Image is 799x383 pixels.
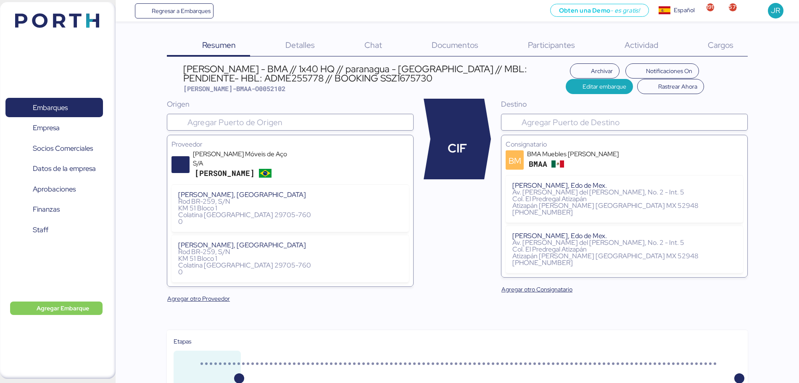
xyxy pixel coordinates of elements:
div: Atizapán [PERSON_NAME] [GEOGRAPHIC_DATA] MX 52948 [512,253,736,260]
span: BM [509,155,521,167]
button: Notificaciones On [625,63,699,79]
span: Socios Comerciales [33,142,93,155]
span: Documentos [432,39,478,50]
div: BMA Muebles [PERSON_NAME] [527,150,628,159]
span: Finanzas [33,203,60,215]
button: Agregar otro Proveedor [161,291,237,306]
div: [PERSON_NAME] - BMA // 1x40 HQ // paranagua - [GEOGRAPHIC_DATA] // MBL: PENDIENTE- HBL: ADME25577... [183,64,566,83]
div: Colatina [GEOGRAPHIC_DATA] 29705-760 [178,212,402,218]
span: Participantes [528,39,575,50]
span: Agregar otro Proveedor [167,294,230,304]
span: Archivar [591,66,613,76]
div: KM 51 Bloco 1 [178,205,402,212]
a: Staff [5,220,103,239]
div: Destino [501,99,748,110]
span: Empresa [33,122,60,134]
span: Staff [33,224,48,236]
button: Editar embarque [566,79,633,94]
span: Actividad [625,39,658,50]
button: Archivar [570,63,620,79]
span: Detalles [285,39,315,50]
span: JR [771,5,780,16]
input: Agregar Puerto de Destino [520,117,744,127]
div: Col. El Predregal Atizapán [512,196,736,202]
div: KM 51 Bloco 1 [178,255,402,262]
a: Socios Comerciales [5,139,103,158]
span: Cargos [708,39,733,50]
button: Menu [121,4,135,18]
span: Chat [364,39,382,50]
a: Empresa [5,118,103,138]
span: Rastrear Ahora [658,81,697,92]
span: Editar embarque [583,81,626,92]
div: Rod BR-259, S/N [178,249,402,255]
a: Datos de la empresa [5,159,103,178]
button: Agregar otro Consignatario [495,282,579,297]
div: [PHONE_NUMBER] [512,209,736,216]
a: Finanzas [5,200,103,219]
span: [PERSON_NAME]-BMAA-O0052102 [183,84,285,93]
div: Origen [167,99,414,110]
span: Agregar Embarque [37,303,89,313]
div: Consignatario [506,139,743,150]
div: [PERSON_NAME] Móveis de Aço S/A [193,150,294,168]
span: Notificaciones On [646,66,692,76]
button: Agregar Embarque [10,302,103,315]
input: Agregar Puerto de Origen [186,117,410,127]
div: Colatina [GEOGRAPHIC_DATA] 29705-760 [178,262,402,269]
div: Rod BR-259, S/N [178,198,402,205]
div: [PERSON_NAME], Edo de Mex. [512,182,736,189]
div: 0 [178,269,402,275]
div: [PERSON_NAME], [GEOGRAPHIC_DATA] [178,242,402,249]
span: Datos de la empresa [33,163,96,175]
div: Etapas [174,337,741,346]
span: Resumen [202,39,236,50]
div: Col. El Predregal Atizapán [512,246,736,253]
div: Av. [PERSON_NAME] del [PERSON_NAME], No. 2 - Int. 5 [512,189,736,196]
a: Regresar a Embarques [135,3,214,18]
span: Embarques [33,102,68,114]
div: Proveedor [171,139,409,150]
span: Aprobaciones [33,183,76,195]
button: Rastrear Ahora [637,79,704,94]
a: Aprobaciones [5,179,103,199]
div: Av. [PERSON_NAME] del [PERSON_NAME], No. 2 - Int. 5 [512,239,736,246]
div: 0 [178,218,402,225]
span: CIF [448,139,467,157]
div: Español [674,6,695,15]
a: Embarques [5,98,103,117]
span: Agregar otro Consignatario [501,284,572,294]
div: [PERSON_NAME], Edo de Mex. [512,233,736,239]
div: [PHONE_NUMBER] [512,260,736,266]
div: Atizapán [PERSON_NAME] [GEOGRAPHIC_DATA] MX 52948 [512,202,736,209]
span: Regresar a Embarques [152,6,211,16]
div: [PERSON_NAME], [GEOGRAPHIC_DATA] [178,191,402,198]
